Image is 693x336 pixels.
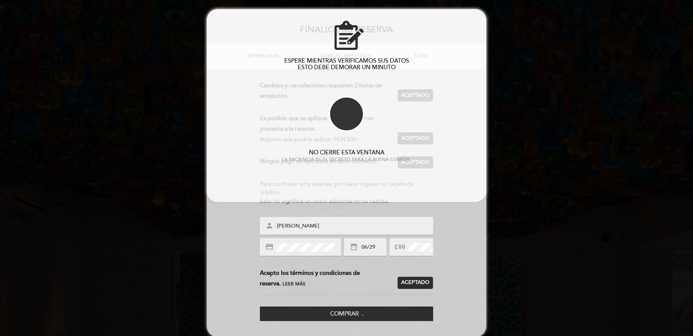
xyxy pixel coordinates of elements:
[361,243,386,252] input: MM/YY
[401,279,429,286] span: Aceptado
[397,277,433,289] button: Aceptado
[330,310,359,317] span: Comprar
[284,57,409,64] span: ESPERE MIENTRAS VERIFICAMOS SUS DATOS
[265,222,273,230] i: person
[260,307,433,321] button: Comprar
[350,243,358,251] i: date_range
[207,150,486,156] h3: NO CIERRE ESTA VENTANA
[276,222,434,230] input: Nombre impreso en la tarjeta
[265,243,273,251] i: credit_card
[282,281,305,287] span: Leer más
[260,268,397,289] div: Acepto los términos y condiciones de reserva.
[298,64,396,71] span: ESTO DEBE DEMORAR UN MINUTO
[207,156,486,163] div: LA PACIENCIA ES EL SECRETO PARA LA BUENA COMIDA.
